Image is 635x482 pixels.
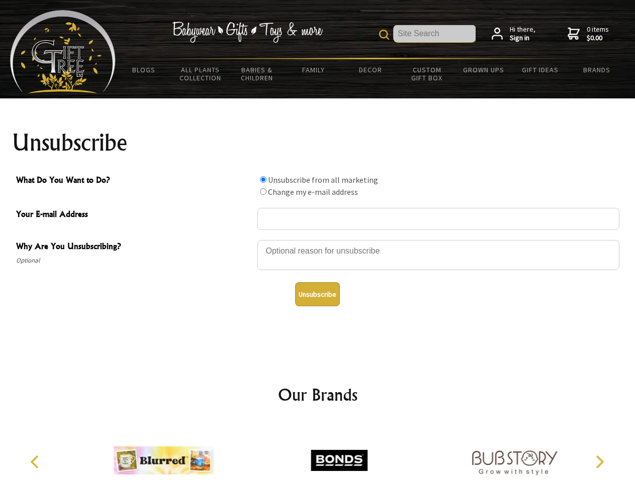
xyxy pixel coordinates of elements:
input: Site Search [394,25,476,42]
textarea: Why Are You Unsubscribing? [257,240,619,270]
span: Optional [16,255,252,267]
a: Hi there,Sign in [492,25,535,43]
a: Babies & Children [229,59,286,88]
span: 0 items [587,25,609,43]
input: What Do You Want to Do? [260,188,266,195]
img: Babywear - Gifts - Toys & more [172,22,323,43]
h2: Our Brands [20,383,615,407]
strong: $0.00 [587,34,609,43]
a: All Plants Collection [172,59,229,88]
a: Custom Gift Box [399,59,456,88]
button: Next [588,451,610,473]
img: Babyware - Gifts - Toys and more... [10,10,116,93]
a: 0 items$0.00 [568,25,609,43]
label: Unsubscribe from all marketing [268,175,378,185]
h1: Unsubscribe [12,131,623,155]
a: Gift Ideas [512,59,569,80]
a: Brands [569,59,625,80]
button: Previous [25,451,47,473]
span: What Do You Want to Do? [16,174,252,188]
span: Your E-mail Address [16,208,252,222]
input: What Do You Want to Do? [260,176,266,183]
span: Why Are You Unsubscribing? [16,240,252,255]
input: Your E-mail Address [257,208,619,230]
button: Unsubscribe [295,282,340,306]
a: Decor [342,59,399,80]
img: product search [379,30,389,40]
span: Hi there, [510,25,535,43]
label: Change my e-mail address [268,187,358,197]
a: Grown Ups [455,59,512,80]
strong: Sign in [510,34,535,43]
a: BLOGS [116,59,172,80]
a: Family [286,59,342,80]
